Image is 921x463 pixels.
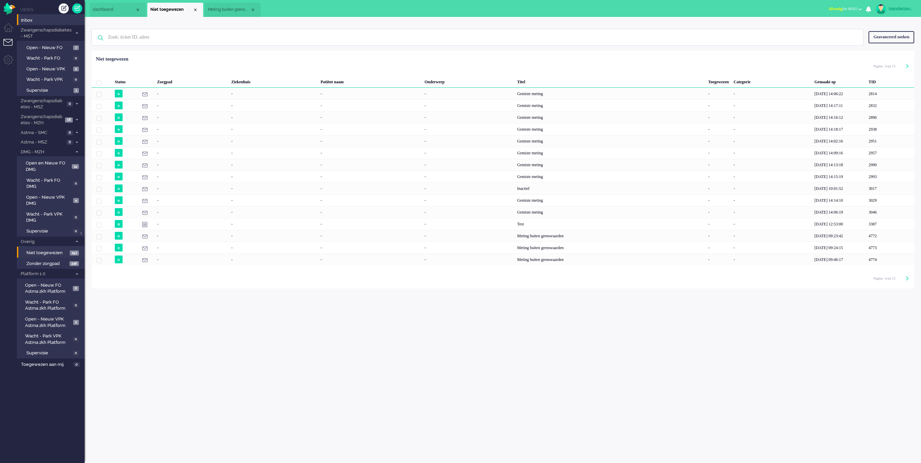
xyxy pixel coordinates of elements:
div: Meting buiten grenswaarden [515,230,706,242]
div: [DATE] 12:53:00 [812,218,866,230]
span: o [115,173,123,180]
div: - [706,182,731,194]
div: - [229,100,318,111]
span: Zwangerschapsdiabetes - MSZ [20,98,65,110]
span: 0 [73,337,79,342]
span: 18 [65,117,73,123]
div: Gemiste meting [515,206,706,218]
div: [DATE] 09:23:42 [812,230,866,242]
div: Gemiste meting [515,135,706,147]
div: - [229,230,318,242]
img: flow_omnibird.svg [3,3,15,15]
div: - [155,194,229,206]
span: o [115,208,123,216]
div: - [318,182,422,194]
div: - [422,88,515,100]
span: Open en Nieuw FO DMG [26,160,70,173]
div: Gemiste meting [515,194,706,206]
img: ic_e-mail_grey.svg [142,174,148,180]
a: Omnidesk [3,4,15,9]
div: 2951 [866,135,914,147]
div: Gemiste meting [515,88,706,100]
span: o [115,161,123,169]
div: - [422,182,515,194]
span: Overig [20,239,72,245]
div: 2814 [866,88,914,100]
div: - [155,159,229,171]
div: - [706,206,731,218]
img: ic-search-icon.svg [92,29,109,47]
div: Titel [515,74,706,88]
div: - [318,206,422,218]
div: 2957 [91,147,914,159]
a: Open - Nieuw VPK 2 [20,65,84,72]
div: Ziekenhuis [229,74,318,88]
div: - [155,171,229,182]
img: ic_e-mail_grey.svg [142,186,148,192]
span: o [115,102,123,109]
span: 0 [73,362,80,367]
div: Creëer ticket [59,3,69,14]
span: 6 [73,286,79,291]
img: ic_e-mail_grey.svg [142,91,148,97]
div: 4774 [866,253,914,265]
div: - [229,182,318,194]
span: Astma - SMC [20,130,65,136]
div: - [318,230,422,242]
span: DMG - MZH [20,149,72,155]
div: - [731,230,812,242]
div: - [706,218,731,230]
div: Next [906,275,909,282]
span: Open - Nieuw VPK DMG [26,194,71,207]
div: - [155,242,229,253]
span: Wacht - Park FO Astma zkh Platform [25,299,71,312]
span: o [115,125,123,133]
span: 4 [73,198,79,203]
div: - [155,218,229,230]
div: Close tab [193,7,198,13]
span: 236 [69,261,79,266]
span: Astma - MSZ [20,139,65,146]
span: Open - Nieuw FO [26,45,71,51]
div: Pagination [874,61,909,71]
div: - [706,123,731,135]
span: Inbox [21,17,85,24]
div: - [706,111,731,123]
img: ic_e-mail_grey.svg [142,257,148,263]
div: - [318,242,422,253]
div: - [706,100,731,111]
span: 0 [67,102,73,107]
div: - [731,88,812,100]
span: o [115,196,123,204]
div: - [731,242,812,253]
img: ic_e-mail_grey.svg [142,127,148,133]
span: n [115,220,123,228]
div: TID [866,74,914,88]
img: ic_note_grey.svg [142,222,148,227]
div: - [706,135,731,147]
a: Quick Ticket [72,3,82,14]
div: 4772 [91,230,914,242]
div: [DATE] 14:06:22 [812,88,866,100]
div: - [155,253,229,265]
div: 3387 [866,218,914,230]
div: 4772 [866,230,914,242]
div: 3046 [91,206,914,218]
div: - [422,135,515,147]
div: Gemiste meting [515,100,706,111]
div: - [318,253,422,265]
div: - [422,147,515,159]
div: Status [112,74,138,88]
div: Close tab [250,7,256,13]
div: Gemiste meting [515,159,706,171]
input: Page [883,64,886,69]
div: - [155,147,229,159]
div: - [422,111,515,123]
div: - [229,135,318,147]
a: Wacht - Park FO 0 [20,54,84,62]
span: Meting buiten grenswaarden [208,7,250,13]
li: Views [20,7,85,13]
div: Gemaakt op [812,74,866,88]
div: - [229,242,318,253]
div: 4773 [91,242,914,253]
